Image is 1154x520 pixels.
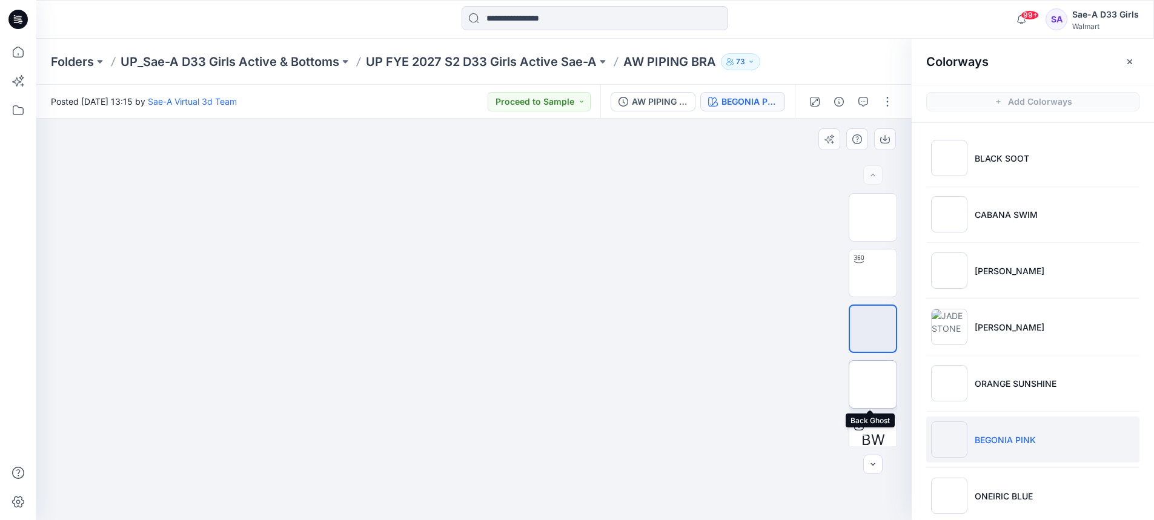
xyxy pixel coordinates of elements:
h2: Colorways [926,54,989,69]
div: BEGONIA PINK [721,95,777,108]
div: SA [1046,8,1067,30]
div: AW PIPING BRA_FULL COLORWAYS [632,95,688,108]
p: BEGONIA PINK [975,433,1036,446]
p: [PERSON_NAME] [975,321,1044,334]
span: 99+ [1021,10,1039,20]
p: ORANGE SUNSHINE [975,377,1056,390]
p: [PERSON_NAME] [975,265,1044,277]
img: BEGONIA PINK [931,421,967,458]
img: CABANA SWIM [931,196,967,232]
button: 73 [721,53,760,70]
div: Sae-A D33 Girls [1072,7,1139,22]
button: BEGONIA PINK [700,92,785,111]
p: BLACK SOOT [975,152,1029,165]
img: JADE STONE [931,309,967,345]
span: BW [861,429,885,451]
a: UP FYE 2027 S2 D33 Girls Active Sae-A [366,53,597,70]
a: Sae-A Virtual 3d Team [148,96,237,107]
p: CABANA SWIM [975,208,1038,221]
p: AW PIPING BRA [623,53,716,70]
span: Posted [DATE] 13:15 by [51,95,237,108]
p: 73 [736,55,745,68]
div: Walmart [1072,22,1139,31]
button: Details [829,92,849,111]
img: ASH ROSE [931,252,967,289]
img: ORANGE SUNSHINE [931,365,967,401]
p: ONEIRIC BLUE [975,490,1033,502]
img: BLACK SOOT [931,140,967,176]
img: ONEIRIC BLUE [931,478,967,514]
a: Folders [51,53,94,70]
a: UP_Sae-A D33 Girls Active & Bottoms [121,53,339,70]
button: AW PIPING BRA_FULL COLORWAYS [611,92,695,111]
